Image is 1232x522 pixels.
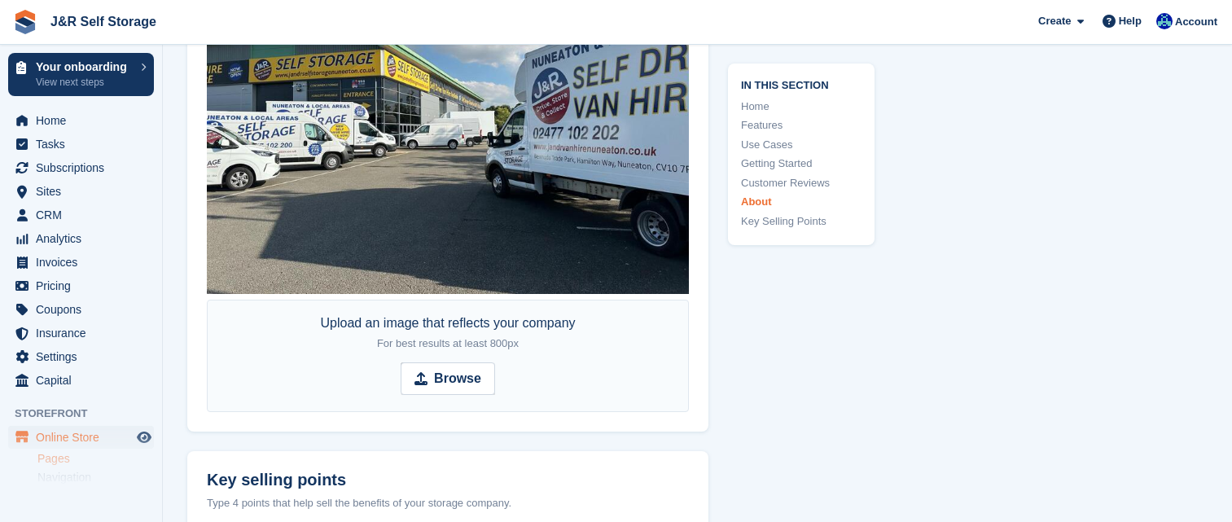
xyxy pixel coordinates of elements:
img: stora-icon-8386f47178a22dfd0bd8f6a31ec36ba5ce8667c1dd55bd0f319d3a0aa187defe.svg [13,10,37,34]
h2: Key selling points [207,471,689,489]
a: Your onboarding View next steps [8,53,154,96]
a: menu [8,251,154,274]
strong: Browse [434,369,481,388]
a: menu [8,109,154,132]
span: Help [1119,13,1142,29]
a: menu [8,274,154,297]
input: Browse [401,362,495,395]
p: Your onboarding [36,61,133,72]
a: menu [8,227,154,250]
a: menu [8,180,154,203]
span: For best results at least 800px [377,337,519,349]
span: Settings [36,345,134,368]
span: Subscriptions [36,156,134,179]
span: Tasks [36,133,134,156]
span: Capital [36,369,134,392]
span: Analytics [36,227,134,250]
span: Account [1175,14,1217,30]
a: menu [8,322,154,344]
a: Navigation [37,470,154,485]
div: Upload an image that reflects your company [320,314,575,353]
a: menu [8,369,154,392]
a: menu [8,345,154,368]
span: Coupons [36,298,134,321]
div: Type 4 points that help sell the benefits of your storage company. [207,495,689,511]
a: Use Cases [741,137,862,153]
a: Customer Reviews [741,175,862,191]
span: CRM [36,204,134,226]
a: About [741,194,862,210]
img: Steve Revell [1156,13,1173,29]
a: Key Selling Points [741,213,862,230]
span: Create [1038,13,1071,29]
span: Insurance [36,322,134,344]
a: menu [8,133,154,156]
span: Invoices [36,251,134,274]
a: Home [741,99,862,115]
span: Pricing [36,274,134,297]
span: Home [36,109,134,132]
p: View next steps [36,75,133,90]
a: Features [741,117,862,134]
a: Getting Started [741,156,862,172]
a: menu [8,298,154,321]
a: menu [8,204,154,226]
span: Online Store [36,426,134,449]
span: Sites [36,180,134,203]
a: menu [8,156,154,179]
a: menu [8,426,154,449]
span: In this section [741,77,862,92]
a: Preview store [134,428,154,447]
span: Storefront [15,406,162,422]
a: Pages [37,451,154,467]
a: J&R Self Storage [44,8,163,35]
